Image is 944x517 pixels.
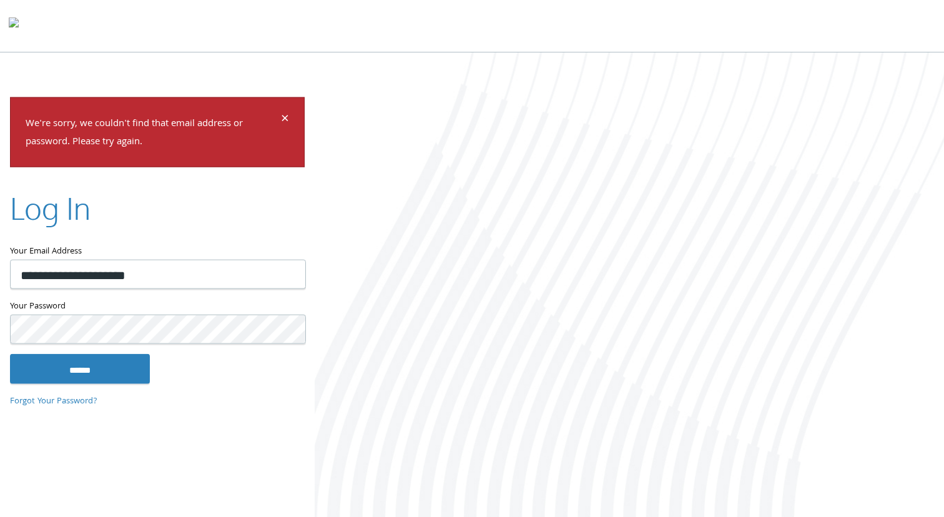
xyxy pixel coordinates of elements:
span: × [281,108,289,132]
label: Your Password [10,298,305,314]
h2: Log In [10,187,91,229]
p: We're sorry, we couldn't find that email address or password. Please try again. [26,116,279,152]
a: Forgot Your Password? [10,395,97,408]
button: Dismiss alert [281,113,289,128]
img: todyl-logo-dark.svg [9,13,19,38]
